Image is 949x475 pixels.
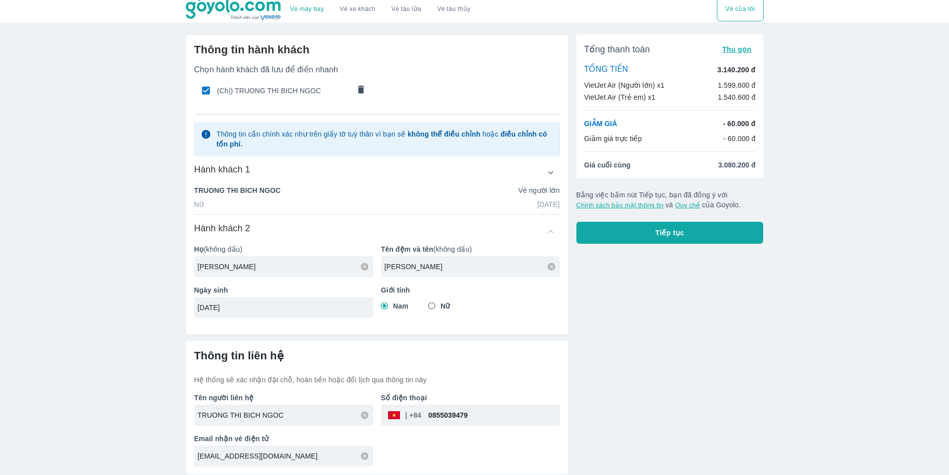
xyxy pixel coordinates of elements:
[381,285,560,295] p: Giới tính
[194,349,560,363] h6: Thông tin liên hệ
[393,301,408,311] span: Nam
[584,43,650,55] span: Tổng thanh toán
[718,42,756,56] button: Thu gọn
[216,129,553,149] p: Thông tin cần chính xác như trên giấy tờ tuỳ thân vì bạn sẽ hoặc
[194,244,373,254] p: (không dấu)
[576,190,764,210] p: Bằng việc bấm nút Tiếp tục, bạn đã đồng ý với và của Goyolo.
[538,199,560,209] p: [DATE]
[198,303,363,313] input: Ví dụ: 31/12/1990
[518,185,559,195] p: Vé người lớn
[198,410,373,420] input: Ví dụ: NGUYEN VAN A
[350,80,371,101] button: comments
[584,119,617,129] p: GIẢM GIÁ
[198,451,373,461] input: Ví dụ: abc@gmail.com
[194,43,560,57] h6: Thông tin hành khách
[194,245,204,253] b: Họ
[194,65,560,75] p: Chọn hành khách đã lưu để điền nhanh
[723,119,755,129] p: - 60.000 đ
[584,80,665,90] p: VietJet Air (Người lớn) x1
[440,301,450,311] span: Nữ
[718,92,756,102] p: 1.540.600 đ
[722,45,752,53] span: Thu gọn
[194,163,251,175] h6: Hành khách 1
[198,262,373,272] input: Ví dụ: NGUYEN
[381,245,433,253] b: Tên đệm và tên
[576,222,764,244] button: Tiếp tục
[717,65,755,75] p: 3.140.200 đ
[718,80,756,90] p: 1.599.600 đ
[381,244,560,254] p: (không dấu)
[194,435,269,443] b: Email nhận vé điện tử
[194,285,373,295] p: Ngày sinh
[194,199,204,209] p: Nữ
[381,394,427,402] b: Số điện thoại
[194,185,281,195] p: TRUONG THI BICH NGOC
[576,201,664,209] button: Chính sách bảo mật thông tin
[340,5,375,13] a: Vé xe khách
[718,160,756,170] span: 3.080.200 đ
[194,222,251,234] h6: Hành khách 2
[194,375,560,385] p: Hệ thống sẽ xác nhận đặt chỗ, hoàn tiền hoặc đổi lịch qua thông tin này
[656,228,684,238] span: Tiếp tục
[407,130,480,138] strong: không thể điều chỉnh
[584,92,656,102] p: VietJet Air (Trẻ em) x1
[675,201,700,209] button: Quy chế
[194,394,254,402] b: Tên người liên hệ
[723,134,756,144] p: - 60.000 đ
[584,64,628,75] p: TỔNG TIỀN
[290,5,324,13] a: Vé máy bay
[385,262,560,272] input: Ví dụ: VAN A
[584,160,631,170] span: Giá cuối cùng
[584,134,642,144] p: Giảm giá trực tiếp
[217,86,350,96] span: (Chị) TRUONG THI BICH NGOC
